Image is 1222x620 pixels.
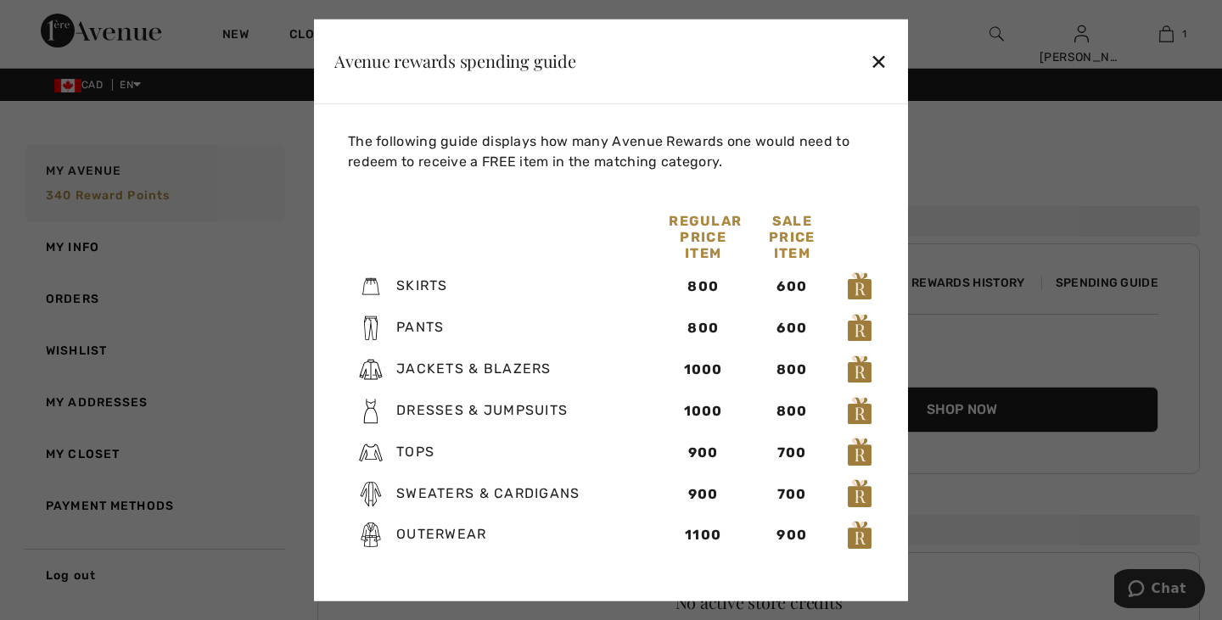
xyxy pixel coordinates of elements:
[847,520,872,550] img: loyalty_logo_r.svg
[669,525,737,545] div: 1100
[847,271,872,302] img: loyalty_logo_r.svg
[847,354,872,384] img: loyalty_logo_r.svg
[669,318,737,338] div: 800
[37,12,72,27] span: Chat
[396,402,568,418] span: Dresses & Jumpsuits
[758,318,827,338] div: 600
[669,442,737,462] div: 900
[348,131,881,171] p: The following guide displays how many Avenue Rewards one would need to redeem to receive a FREE i...
[396,484,580,500] span: Sweaters & Cardigans
[669,483,737,504] div: 900
[396,319,444,335] span: Pants
[669,276,737,297] div: 800
[334,53,576,70] div: Avenue rewards spending guide
[847,313,872,344] img: loyalty_logo_r.svg
[669,360,737,380] div: 1000
[396,526,487,542] span: Outerwear
[758,483,827,504] div: 700
[870,43,888,79] div: ✕
[396,277,448,293] span: Skirts
[758,401,827,422] div: 800
[748,212,837,260] div: Sale Price Item
[758,442,827,462] div: 700
[758,525,827,545] div: 900
[669,401,737,422] div: 1000
[847,478,872,509] img: loyalty_logo_r.svg
[396,444,434,460] span: Tops
[758,360,827,380] div: 800
[847,437,872,467] img: loyalty_logo_r.svg
[396,360,552,377] span: Jackets & Blazers
[758,276,827,297] div: 600
[659,212,748,260] div: Regular Price Item
[847,395,872,426] img: loyalty_logo_r.svg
